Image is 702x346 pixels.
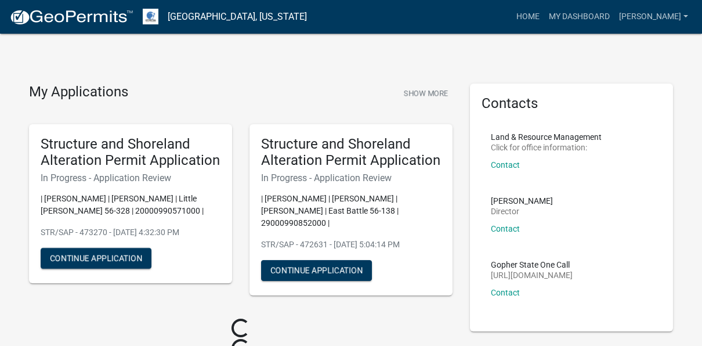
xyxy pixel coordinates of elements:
[544,6,614,28] a: My Dashboard
[261,260,372,281] button: Continue Application
[41,172,220,183] h6: In Progress - Application Review
[143,9,158,24] img: Otter Tail County, Minnesota
[261,172,441,183] h6: In Progress - Application Review
[614,6,693,28] a: [PERSON_NAME]
[491,207,553,215] p: Director
[41,193,220,217] p: | [PERSON_NAME] | [PERSON_NAME] | Little [PERSON_NAME] 56-328 | 20000990571000 |
[261,239,441,251] p: STR/SAP - 472631 - [DATE] 5:04:14 PM
[491,160,520,170] a: Contact
[399,84,453,103] button: Show More
[491,133,602,141] p: Land & Resource Management
[491,197,553,205] p: [PERSON_NAME]
[261,193,441,229] p: | [PERSON_NAME] | [PERSON_NAME] | [PERSON_NAME] | East Battle 56-138 | 29000990852000 |
[512,6,544,28] a: Home
[491,143,602,152] p: Click for office information:
[491,288,520,297] a: Contact
[41,226,220,239] p: STR/SAP - 473270 - [DATE] 4:32:30 PM
[261,136,441,170] h5: Structure and Shoreland Alteration Permit Application
[41,136,220,170] h5: Structure and Shoreland Alteration Permit Application
[29,84,128,101] h4: My Applications
[491,261,573,269] p: Gopher State One Call
[482,95,661,112] h5: Contacts
[41,248,151,269] button: Continue Application
[491,271,573,279] p: [URL][DOMAIN_NAME]
[168,7,307,27] a: [GEOGRAPHIC_DATA], [US_STATE]
[491,224,520,233] a: Contact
